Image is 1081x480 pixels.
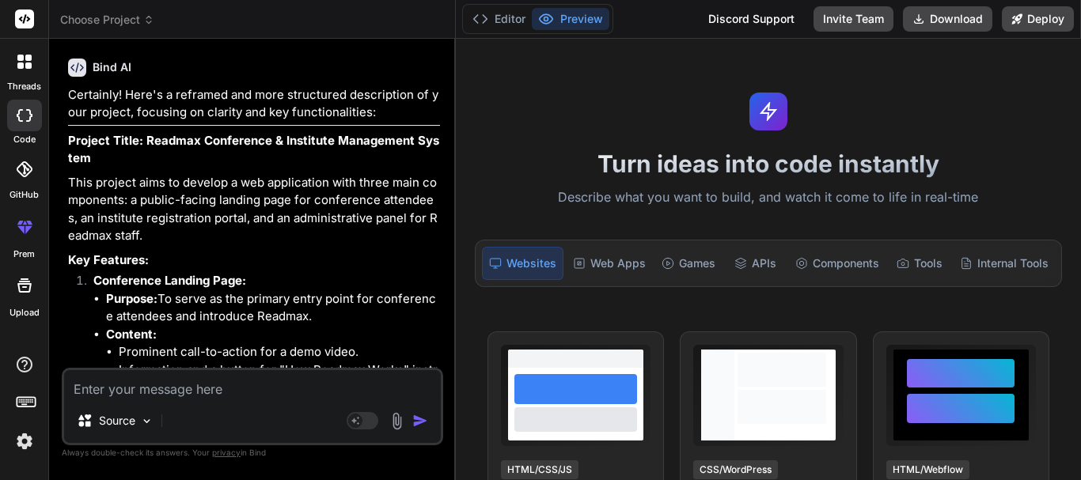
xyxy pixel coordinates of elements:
[7,80,41,93] label: threads
[466,8,532,30] button: Editor
[68,174,440,245] p: This project aims to develop a web application with three main components: a public-facing landin...
[567,247,652,280] div: Web Apps
[889,247,950,280] div: Tools
[699,6,804,32] div: Discord Support
[501,460,578,479] div: HTML/CSS/JS
[954,247,1055,280] div: Internal Tools
[482,247,563,280] div: Websites
[106,291,157,306] strong: Purpose:
[119,343,440,361] li: Prominent call-to-action for a demo video.
[789,247,886,280] div: Components
[11,428,38,455] img: settings
[9,306,40,319] label: Upload
[140,414,154,428] img: Pick Models
[655,247,722,280] div: Games
[532,8,609,30] button: Preview
[13,248,35,261] label: prem
[388,412,406,430] img: attachment
[412,413,428,429] img: icon
[1002,6,1074,32] button: Deploy
[119,361,440,397] li: Information and a button for "How Readmax Works" instructions.
[212,448,241,457] span: privacy
[814,6,893,32] button: Invite Team
[93,273,246,288] strong: Conference Landing Page:
[99,413,135,429] p: Source
[68,133,439,166] strong: Project Title: Readmax Conference & Institute Management System
[68,86,440,122] p: Certainly! Here's a reframed and more structured description of your project, focusing on clarity...
[106,290,440,326] li: To serve as the primary entry point for conference attendees and introduce Readmax.
[93,59,131,75] h6: Bind AI
[465,149,1072,178] h1: Turn ideas into code instantly
[903,6,992,32] button: Download
[62,445,443,460] p: Always double-check its answers. Your in Bind
[693,460,778,479] div: CSS/WordPress
[465,187,1072,208] p: Describe what you want to build, and watch it come to life in real-time
[106,327,157,342] strong: Content:
[68,252,149,267] strong: Key Features:
[886,460,969,479] div: HTML/Webflow
[60,12,154,28] span: Choose Project
[725,247,787,280] div: APIs
[13,133,36,146] label: code
[9,188,39,202] label: GitHub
